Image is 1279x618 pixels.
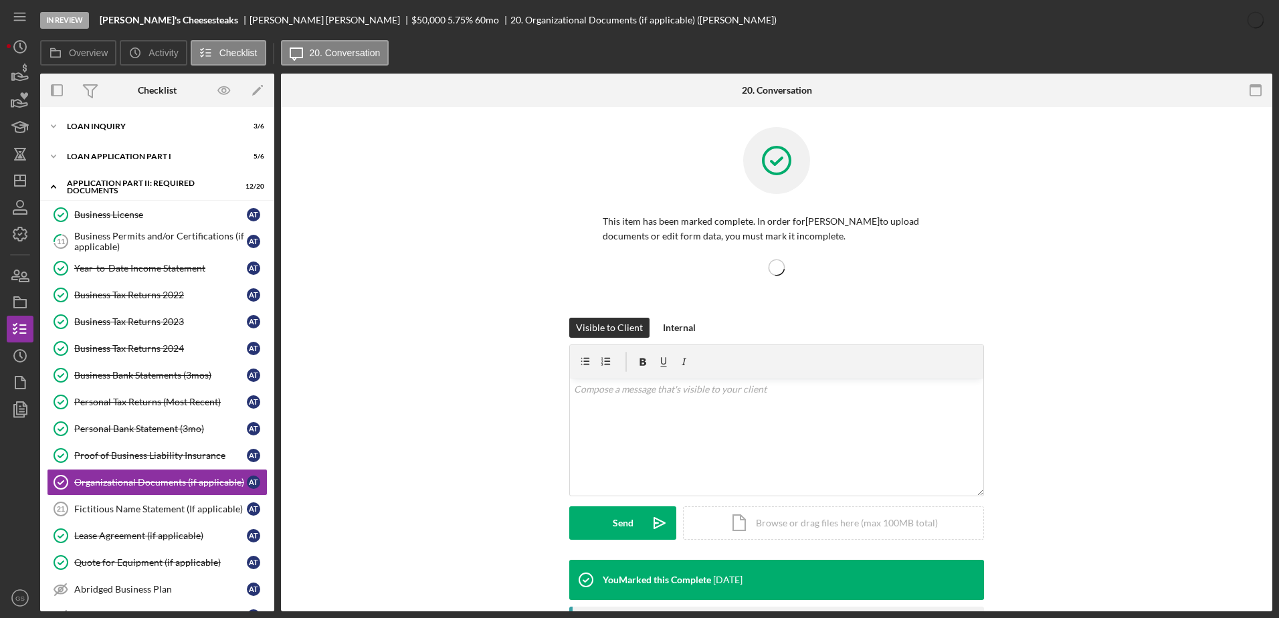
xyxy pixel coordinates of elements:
button: Activity [120,40,187,66]
div: Proof of Business Liability Insurance [74,450,247,461]
div: 60 mo [475,15,499,25]
label: Activity [149,47,178,58]
div: A T [247,395,260,409]
a: Business Tax Returns 2024AT [47,335,268,362]
div: A T [247,369,260,382]
div: Organizational Documents (if applicable) [74,477,247,488]
div: A T [247,422,260,435]
div: A T [247,583,260,596]
a: Proof of Business Liability InsuranceAT [47,442,268,469]
div: A T [247,208,260,221]
button: Checklist [191,40,266,66]
a: Personal Tax Returns (Most Recent)AT [47,389,268,415]
time: 2025-09-30 21:48 [713,575,743,585]
button: Internal [656,318,702,338]
div: A T [247,262,260,275]
a: Lease Agreement (if applicable)AT [47,522,268,549]
div: A T [247,476,260,489]
div: Business Permits and/or Certifications (if applicable) [74,231,247,252]
div: Quote for Equipment (if applicable) [74,557,247,568]
button: Visible to Client [569,318,650,338]
div: A T [247,449,260,462]
div: Send [613,506,633,540]
button: 20. Conversation [281,40,389,66]
div: Business Tax Returns 2024 [74,343,247,354]
div: A T [247,235,260,248]
div: You Marked this Complete [603,575,711,585]
div: A T [247,315,260,328]
a: 11Business Permits and/or Certifications (if applicable)AT [47,228,268,255]
button: GS [7,585,33,611]
div: Fictitious Name Statement (If applicable) [74,504,247,514]
a: Year-to-Date Income StatementAT [47,255,268,282]
label: Overview [69,47,108,58]
div: Checklist [138,85,177,96]
div: Personal Bank Statement (3mo) [74,423,247,434]
div: Visible to Client [576,318,643,338]
a: Business Tax Returns 2023AT [47,308,268,335]
div: A T [247,556,260,569]
div: 5.75 % [448,15,473,25]
div: Business Tax Returns 2023 [74,316,247,327]
a: Business LicenseAT [47,201,268,228]
a: 21Fictitious Name Statement (If applicable)AT [47,496,268,522]
div: 20. Conversation [742,85,812,96]
div: Internal [663,318,696,338]
div: Business Bank Statements (3mos) [74,370,247,381]
div: 5 / 6 [240,152,264,161]
iframe: Intercom live chat [1234,559,1266,591]
div: A T [247,342,260,355]
div: Application Part II: Required Documents [67,179,231,195]
div: Lease Agreement (if applicable) [74,530,247,541]
div: Abridged Business Plan [74,584,247,595]
a: Personal Bank Statement (3mo)AT [47,415,268,442]
tspan: 21 [57,505,65,513]
tspan: 11 [57,237,65,245]
a: Business Tax Returns 2022AT [47,282,268,308]
div: Business Tax Returns 2022 [74,290,247,300]
button: Send [569,506,676,540]
div: Loan Application Part I [67,152,231,161]
a: Abridged Business PlanAT [47,576,268,603]
text: GS [15,595,25,602]
div: A T [247,529,260,542]
label: Checklist [219,47,258,58]
a: Business Bank Statements (3mos)AT [47,362,268,389]
div: Personal Tax Returns (Most Recent) [74,397,247,407]
div: Business License [74,209,247,220]
div: A T [247,502,260,516]
div: 20. Organizational Documents (if applicable) ([PERSON_NAME]) [510,15,777,25]
label: 20. Conversation [310,47,381,58]
b: [PERSON_NAME]'s Cheesesteaks [100,15,238,25]
span: $50,000 [411,14,446,25]
div: Year-to-Date Income Statement [74,263,247,274]
div: 12 / 20 [240,183,264,191]
div: A T [247,288,260,302]
a: Quote for Equipment (if applicable)AT [47,549,268,576]
button: Overview [40,40,116,66]
a: Organizational Documents (if applicable)AT [47,469,268,496]
div: [PERSON_NAME] [PERSON_NAME] [250,15,411,25]
div: 3 / 6 [240,122,264,130]
div: Loan Inquiry [67,122,231,130]
div: In Review [40,12,89,29]
p: This item has been marked complete. In order for [PERSON_NAME] to upload documents or edit form d... [603,214,951,244]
